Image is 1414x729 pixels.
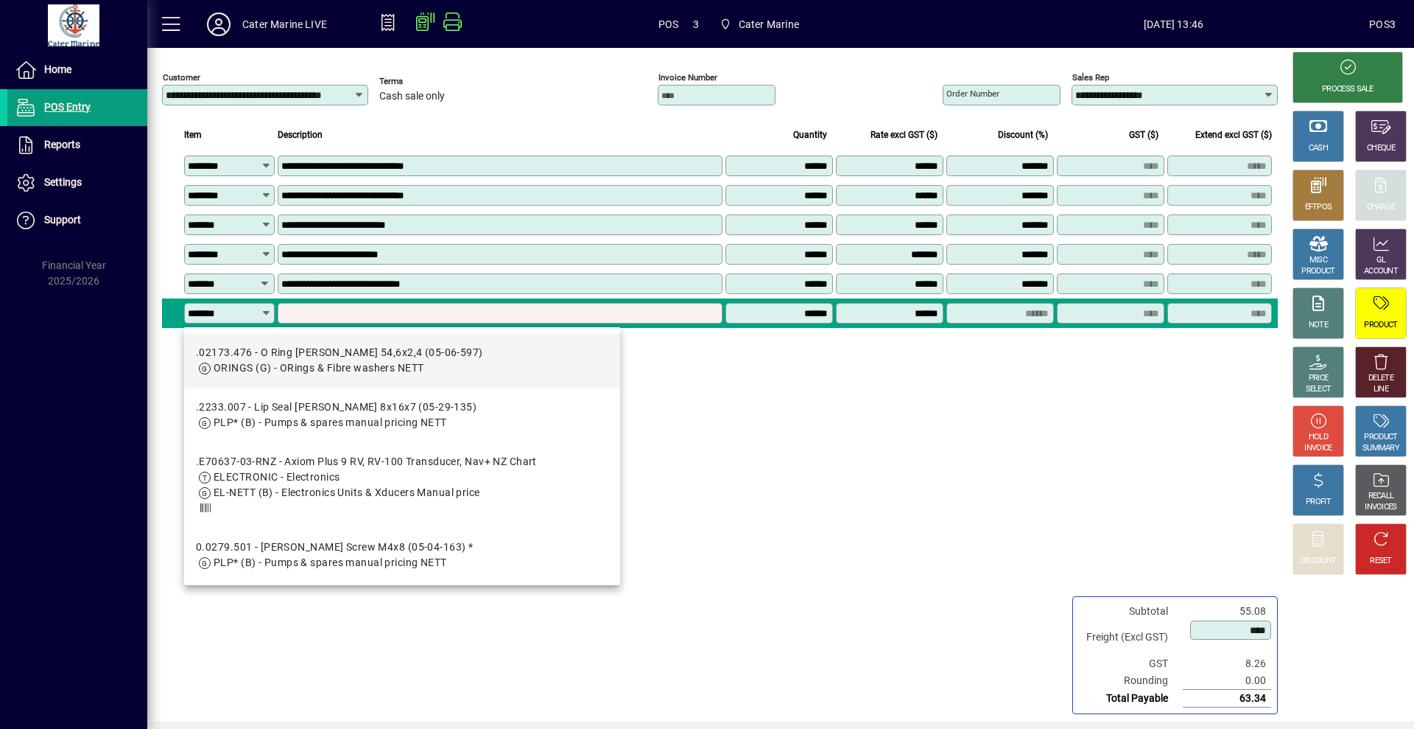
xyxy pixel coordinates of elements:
div: LINE [1373,384,1388,395]
td: GST [1079,655,1183,672]
td: Subtotal [1079,603,1183,620]
td: 0.00 [1183,672,1271,690]
div: SUMMARY [1362,443,1399,454]
span: Description [278,127,323,143]
a: Home [7,52,147,88]
div: EFTPOS [1305,202,1332,213]
span: Item [184,127,202,143]
span: ORINGS (G) - ORings & Fibre washers NETT [214,362,424,374]
div: CASH [1309,143,1328,154]
div: Cater Marine LIVE [242,13,327,36]
mat-option: 0.2172.142 - O Ring Johnson 90x2,5 (05-06-503) [184,582,620,637]
span: Extend excl GST ($) [1195,127,1272,143]
span: 3 [693,13,699,36]
div: 0.0279.501 - [PERSON_NAME] Screw M4x8 (05-04-163) * [196,540,473,555]
td: 55.08 [1183,603,1271,620]
span: EL-NETT (B) - Electronics Units & Xducers Manual price [214,486,480,498]
span: PLP* (B) - Pumps & spares manual pricing NETT [214,416,447,428]
div: RECALL [1368,491,1394,502]
div: ACCOUNT [1364,266,1398,277]
span: Quantity [793,127,827,143]
mat-label: Sales rep [1072,72,1109,83]
div: DISCOUNT [1301,556,1336,567]
div: .E70637-03-RNZ - Axiom Plus 9 RV, RV-100 Transducer, Nav+ NZ Chart [196,454,537,470]
div: INVOICE [1304,443,1332,454]
span: Rate excl GST ($) [870,127,938,143]
mat-option: .E70637-03-RNZ - Axiom Plus 9 RV, RV-100 Transducer, Nav+ NZ Chart [184,442,620,528]
td: Total Payable [1079,690,1183,708]
div: CHEQUE [1367,143,1395,154]
span: POS [658,13,679,36]
div: DELETE [1368,373,1393,384]
td: 8.26 [1183,655,1271,672]
div: NOTE [1309,320,1328,331]
span: GST ($) [1129,127,1158,143]
div: PRICE [1309,373,1329,384]
div: SELECT [1306,384,1332,395]
span: POS Entry [44,101,91,113]
mat-option: .02173.476 - O Ring Johnson 54,6x2,4 (05-06-597) [184,333,620,388]
div: MISC [1309,255,1327,266]
button: Profile [195,11,242,38]
span: Home [44,63,71,75]
mat-label: Order number [946,88,999,99]
div: POS3 [1369,13,1396,36]
a: Reports [7,127,147,164]
div: PROFIT [1306,497,1331,508]
span: Cater Marine [714,11,805,38]
div: .2233.007 - Lip Seal [PERSON_NAME] 8x16x7 (05-29-135) [196,400,476,415]
span: Settings [44,176,82,188]
div: PROCESS SALE [1322,84,1373,95]
mat-option: 0.0279.501 - Johnson Screw M4x8 (05-04-163) * [184,528,620,582]
span: PLP* (B) - Pumps & spares manual pricing NETT [214,557,447,568]
div: HOLD [1309,432,1328,443]
span: Cater Marine [739,13,799,36]
div: CHARGE [1367,202,1396,213]
a: Support [7,202,147,239]
span: Support [44,214,81,226]
div: GL [1376,255,1386,266]
td: 63.34 [1183,690,1271,708]
td: Rounding [1079,672,1183,690]
span: [DATE] 13:46 [978,13,1369,36]
div: INVOICES [1365,502,1396,513]
mat-label: Customer [163,72,200,83]
mat-option: .2233.007 - Lip Seal Johnson 8x16x7 (05-29-135) [184,388,620,442]
td: Freight (Excl GST) [1079,620,1183,655]
a: Settings [7,164,147,201]
span: ELECTRONIC - Electronics [214,471,340,483]
span: Cash sale only [379,91,445,102]
mat-label: Invoice number [658,72,717,83]
div: PRODUCT [1301,266,1334,277]
div: PRODUCT [1364,320,1397,331]
span: Discount (%) [998,127,1048,143]
span: Terms [379,77,468,86]
div: .02173.476 - O Ring [PERSON_NAME] 54,6x2,4 (05-06-597) [196,345,483,360]
div: RESET [1370,556,1392,567]
div: PRODUCT [1364,432,1397,443]
span: Reports [44,139,80,150]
